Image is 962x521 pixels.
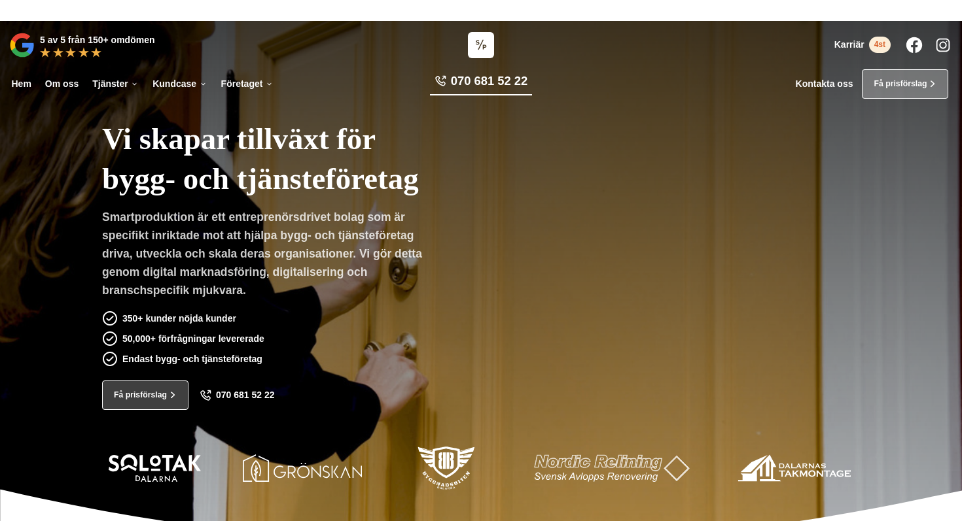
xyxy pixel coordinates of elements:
[90,69,141,99] a: Tjänster
[40,33,154,47] p: 5 av 5 från 150+ omdömen
[451,73,527,90] span: 070 681 52 22
[122,352,262,366] p: Endast bygg- och tjänsteföretag
[796,78,853,90] a: Kontakta oss
[114,389,167,401] span: Få prisförslag
[5,5,957,16] p: Vi vann Årets Unga Företagare i Dalarna 2024 –
[122,311,236,326] p: 350+ kunder nöjda kunder
[216,390,275,401] span: 070 681 52 22
[874,78,927,90] span: Få prisförslag
[869,37,891,53] span: 4st
[43,69,80,99] a: Om oss
[520,5,627,14] a: Läs pressmeddelandet här!
[151,69,209,99] a: Kundcase
[102,380,188,410] a: Få prisförslag
[834,39,864,50] span: Karriär
[200,390,275,401] a: 070 681 52 22
[834,37,891,53] a: Karriär 4st
[102,105,533,208] h1: Vi skapar tillväxt för bygg- och tjänsteföretag
[219,69,276,99] a: Företaget
[9,69,33,99] a: Hem
[102,208,432,304] p: Smartproduktion är ett entreprenörsdrivet bolag som är specifikt inriktade mot att hjälpa bygg- o...
[430,73,532,95] a: 070 681 52 22
[862,69,948,99] a: Få prisförslag
[122,331,264,346] p: 50,000+ förfrågningar levererade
